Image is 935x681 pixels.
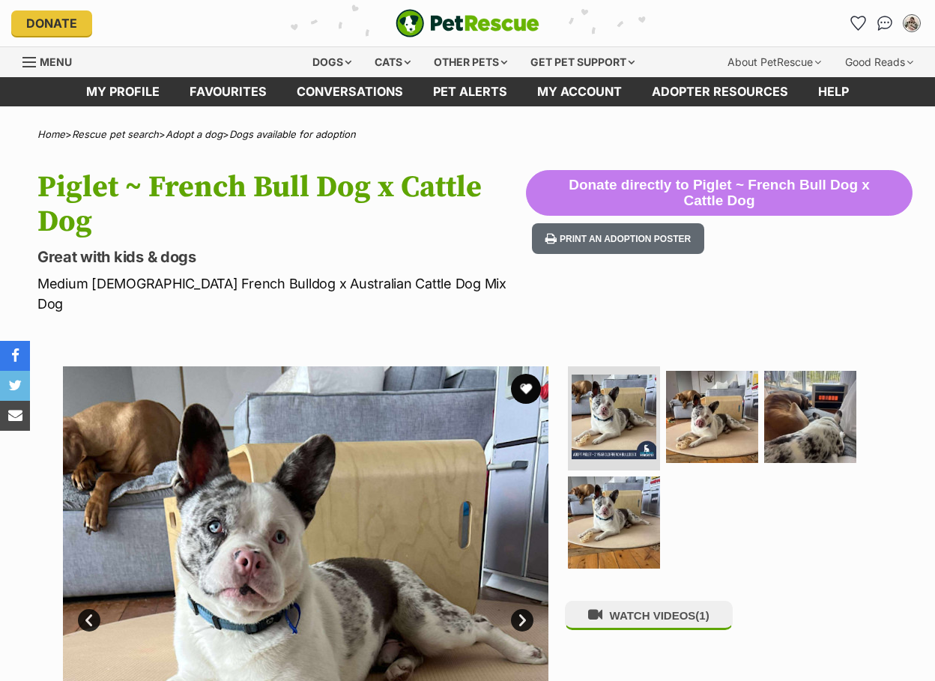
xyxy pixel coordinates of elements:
a: My profile [71,77,175,106]
span: (1) [695,609,709,622]
img: Photo of Piglet ~ French Bull Dog X Cattle Dog [764,371,856,463]
a: Conversations [873,11,897,35]
button: My account [900,11,924,35]
a: Favourites [846,11,870,35]
a: Next [511,609,533,632]
ul: Account quick links [846,11,924,35]
a: Donate [11,10,92,36]
button: Print an adoption poster [532,223,704,254]
a: Pet alerts [418,77,522,106]
img: Photo of Piglet ~ French Bull Dog X Cattle Dog [568,476,660,569]
img: Frankie Zheng profile pic [904,16,919,31]
button: WATCH VIDEOS(1) [565,601,733,630]
a: conversations [282,77,418,106]
div: Dogs [302,47,362,77]
span: Menu [40,55,72,68]
div: Cats [364,47,421,77]
p: Great with kids & dogs [37,246,526,267]
p: Medium [DEMOGRAPHIC_DATA] French Bulldog x Australian Cattle Dog Mix Dog [37,273,526,314]
a: Dogs available for adoption [229,128,356,140]
img: chat-41dd97257d64d25036548639549fe6c8038ab92f7586957e7f3b1b290dea8141.svg [877,16,893,31]
a: Favourites [175,77,282,106]
a: Home [37,128,65,140]
a: Adopt a dog [166,128,223,140]
button: favourite [511,374,541,404]
a: Prev [78,609,100,632]
div: Other pets [423,47,518,77]
button: Donate directly to Piglet ~ French Bull Dog x Cattle Dog [526,170,913,217]
div: Get pet support [520,47,645,77]
img: logo-e224e6f780fb5917bec1dbf3a21bbac754714ae5b6737aabdf751b685950b380.svg [396,9,539,37]
a: Rescue pet search [72,128,159,140]
img: Photo of Piglet ~ French Bull Dog X Cattle Dog [572,375,656,459]
a: My account [522,77,637,106]
img: Photo of Piglet ~ French Bull Dog X Cattle Dog [666,371,758,463]
a: Adopter resources [637,77,803,106]
a: Help [803,77,864,106]
a: PetRescue [396,9,539,37]
div: About PetRescue [717,47,832,77]
div: Good Reads [835,47,924,77]
a: Menu [22,47,82,74]
h1: Piglet ~ French Bull Dog x Cattle Dog [37,170,526,239]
